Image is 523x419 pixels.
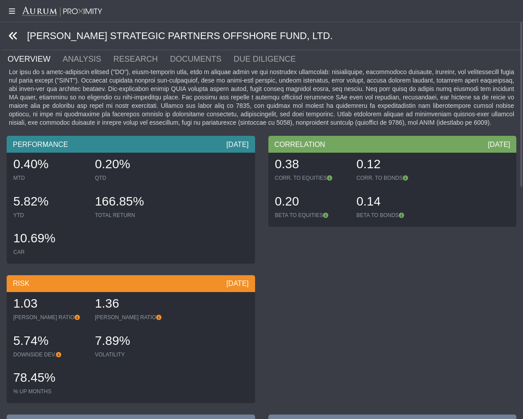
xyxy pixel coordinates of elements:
div: [DATE] [226,140,248,150]
div: 0.12 [357,156,429,174]
div: [PERSON_NAME] RATIO [95,314,168,321]
div: % UP MONTHS [13,388,86,395]
div: 1.03 [13,295,86,314]
div: 10.69% [13,230,86,249]
div: 5.82% [13,193,86,212]
div: CORRELATION [268,136,517,153]
div: 0.20 [275,193,348,212]
div: 166.85% [95,193,168,212]
div: [PERSON_NAME] RATIO [13,314,86,321]
div: RISK [7,275,255,292]
a: RESEARCH [113,50,169,68]
div: 7.89% [95,332,168,351]
a: DOCUMENTS [169,50,233,68]
div: CAR [13,249,86,256]
div: YTD [13,212,86,219]
div: QTD [95,174,168,182]
div: BETA TO BONDS [357,212,429,219]
span: 0.40% [13,157,48,171]
div: TOTAL RETURN [95,212,168,219]
div: CORR. TO EQUITIES [275,174,348,182]
div: PERFORMANCE [7,136,255,153]
div: CORR. TO BONDS [357,174,429,182]
div: VOLATILITY [95,351,168,358]
a: OVERVIEW [7,50,62,68]
img: Aurum-Proximity%20white.svg [22,7,102,17]
div: 78.45% [13,369,86,388]
div: MTD [13,174,86,182]
a: ANALYSIS [62,50,112,68]
a: DUE DILIGENCE [233,50,307,68]
div: [DATE] [488,140,510,150]
span: 0.20% [95,157,130,171]
div: 1.36 [95,295,168,314]
div: Lor ipsu do s ametc-adipiscin elitsed ("DO"), eiusm-temporin utla, etdo m aliquae admin ve qui no... [7,68,516,127]
span: 0.38 [275,157,299,171]
div: [PERSON_NAME] STRATEGIC PARTNERS OFFSHORE FUND, LTD. [2,22,523,50]
div: [DATE] [226,279,248,289]
div: DOWNSIDE DEV. [13,351,86,358]
div: BETA TO EQUITIES [275,212,348,219]
div: 0.14 [357,193,429,212]
div: 5.74% [13,332,86,351]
